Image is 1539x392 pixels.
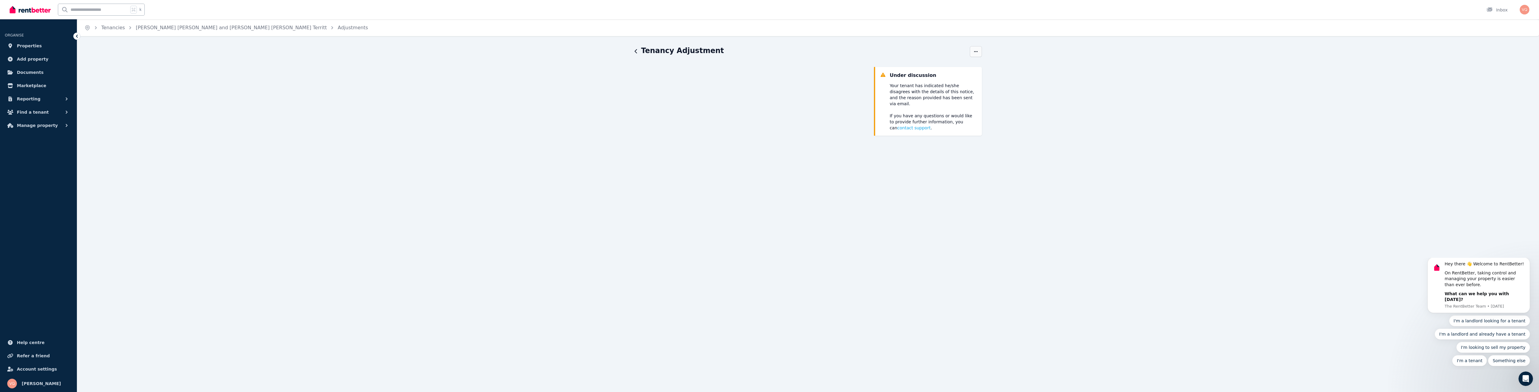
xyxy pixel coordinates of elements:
[1487,7,1508,13] div: Inbox
[17,339,45,346] span: Help centre
[139,7,141,12] span: k
[17,42,42,49] span: Properties
[77,19,375,36] nav: Breadcrumb
[17,352,50,359] span: Refer a friend
[897,125,931,130] span: contact support
[70,97,112,108] button: Quick reply: Something else
[5,66,72,78] a: Documents
[890,83,977,107] p: Your tenant has indicated he/she disagrees with the details of this notice, and the reason provid...
[17,95,40,103] span: Reporting
[22,380,61,387] span: [PERSON_NAME]
[34,97,68,108] button: Quick reply: I'm a tenant
[9,58,112,108] div: Quick reply options
[101,25,125,30] a: Tenancies
[17,365,57,373] span: Account settings
[641,46,724,55] h1: Tenancy Adjustment
[14,5,23,14] img: Profile image for The RentBetter Team
[5,363,72,375] a: Account settings
[136,25,327,30] a: [PERSON_NAME] [PERSON_NAME] and [PERSON_NAME] [PERSON_NAME] Territt
[1520,5,1529,14] img: Venus Quinlivan-Wood
[17,69,44,76] span: Documents
[1418,258,1539,370] iframe: Intercom notifications message
[38,84,112,95] button: Quick reply: I'm looking to sell my property
[16,71,112,82] button: Quick reply: I'm a landlord and already have a tenant
[338,25,368,30] a: Adjustments
[5,337,72,349] a: Help centre
[5,40,72,52] a: Properties
[890,113,977,131] p: If you have any questions or would like to provide further information, you can .
[26,3,107,9] div: Hey there 👋 Welcome to RentBetter!
[5,80,72,92] a: Marketplace
[26,33,90,44] b: What can we help you with [DATE]?
[5,119,72,131] button: Manage property
[10,5,51,14] img: RentBetter
[17,82,46,89] span: Marketplace
[5,350,72,362] a: Refer a friend
[26,46,107,51] p: Message from The RentBetter Team, sent 3d ago
[17,109,49,116] span: Find a tenant
[1519,371,1533,386] iframe: Intercom live chat
[5,93,72,105] button: Reporting
[5,33,24,37] span: ORGANISE
[5,53,72,65] a: Add property
[26,12,107,30] div: On RentBetter, taking control and managing your property is easier than ever before.
[7,379,17,388] img: Venus Quinlivan-Wood
[26,3,107,45] div: Message content
[17,55,49,63] span: Add property
[17,122,58,129] span: Manage property
[5,106,72,118] button: Find a tenant
[890,72,936,79] div: Under discussion
[31,58,112,68] button: Quick reply: I'm a landlord looking for a tenant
